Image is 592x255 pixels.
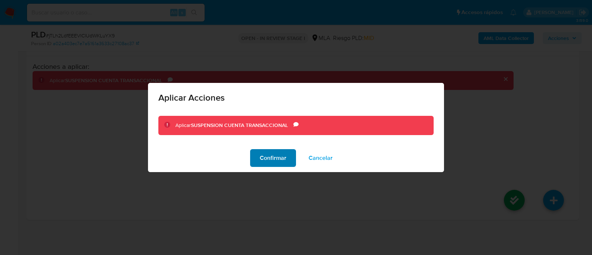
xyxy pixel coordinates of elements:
[175,122,293,129] div: Aplicar
[309,150,333,166] span: Cancelar
[299,149,342,167] button: Cancelar
[260,150,286,166] span: Confirmar
[250,149,296,167] button: Confirmar
[158,93,434,102] span: Aplicar Acciones
[191,121,288,129] b: SUSPENSION CUENTA TRANSACCIONAL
